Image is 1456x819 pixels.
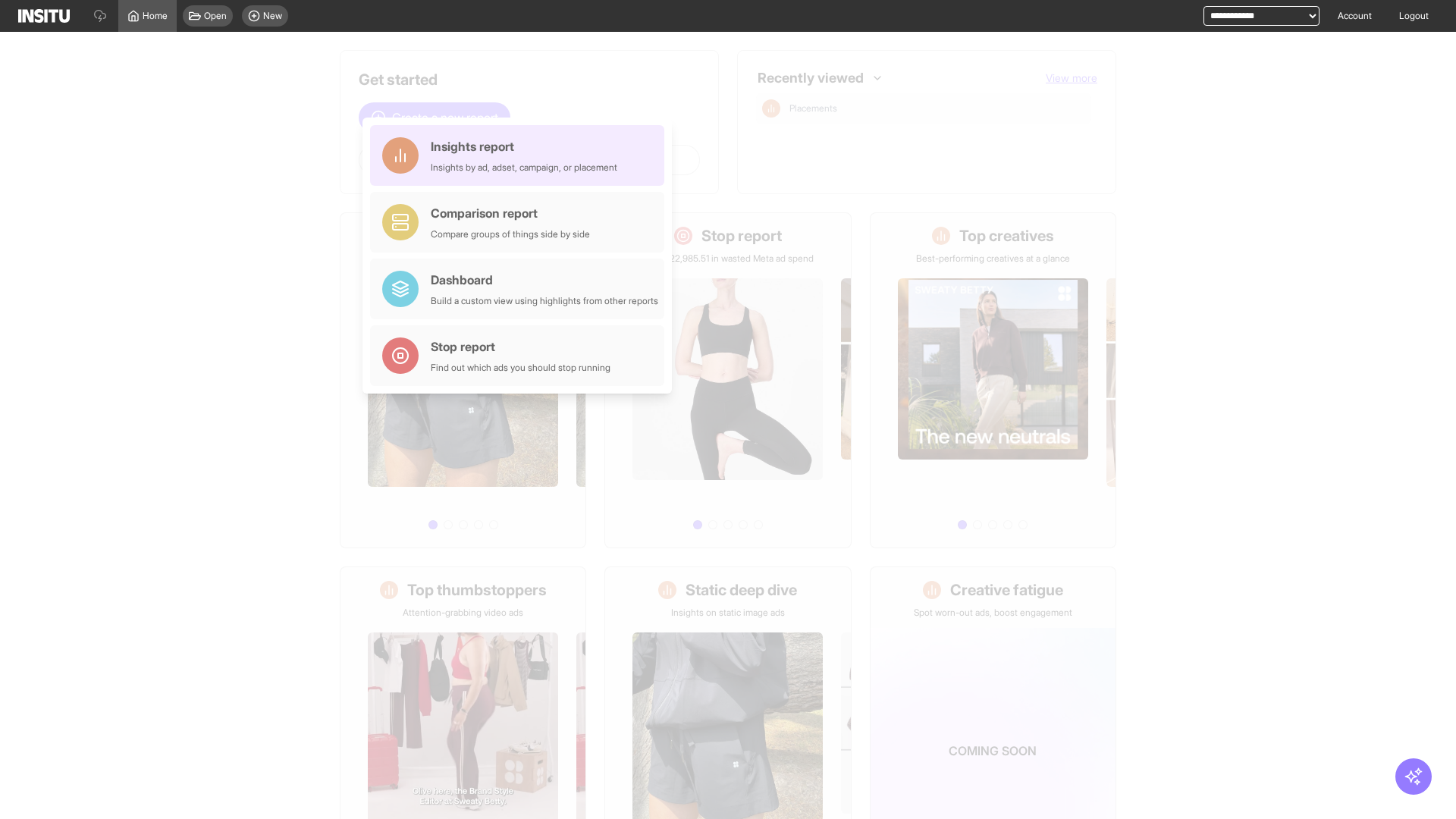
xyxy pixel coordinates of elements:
[431,162,617,174] div: Insights by ad, adset, campaign, or placement
[431,204,590,222] div: Comparison report
[431,337,610,356] div: Stop report
[431,228,590,240] div: Compare groups of things side by side
[431,137,617,155] div: Insights report
[18,9,70,23] img: Logo
[431,295,658,307] div: Build a custom view using highlights from other reports
[431,362,610,374] div: Find out which ads you should stop running
[204,10,227,22] span: Open
[431,271,658,289] div: Dashboard
[263,10,282,22] span: New
[143,10,168,22] span: Home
